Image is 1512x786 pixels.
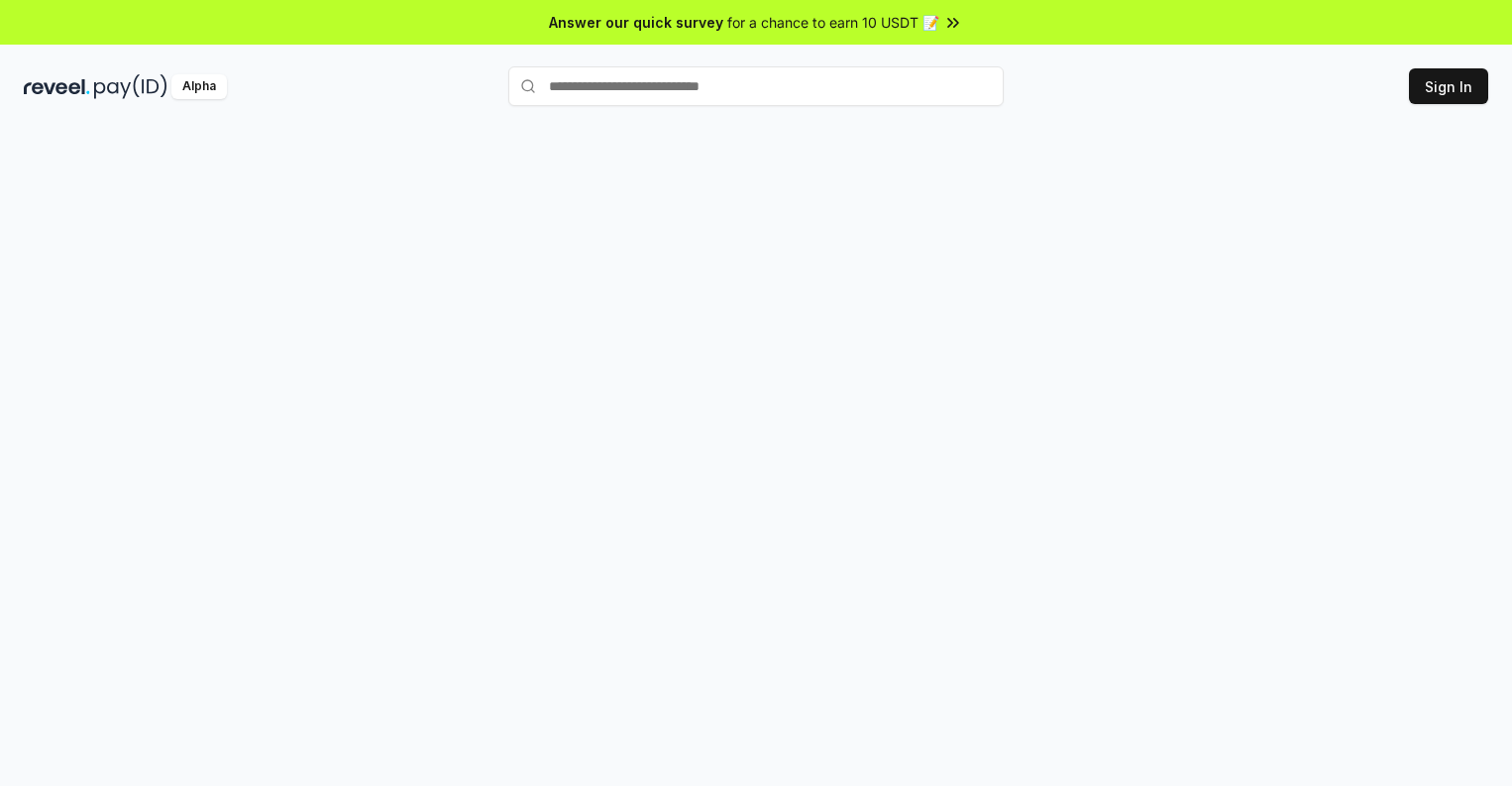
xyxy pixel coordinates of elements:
[24,74,90,99] img: reveel_dark
[727,12,939,33] span: for a chance to earn 10 USDT 📝
[1409,68,1488,104] button: Sign In
[171,74,227,99] div: Alpha
[94,74,167,99] img: pay_id
[549,12,723,33] span: Answer our quick survey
